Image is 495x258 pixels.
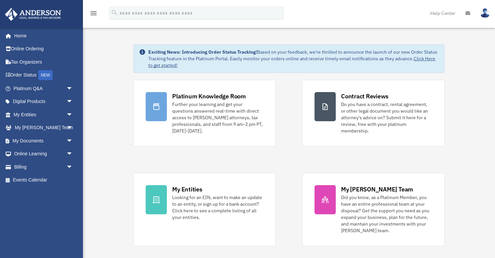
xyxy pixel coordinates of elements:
[302,173,445,246] a: My [PERSON_NAME] Team Did you know, as a Platinum Member, you have an entire professional team at...
[5,69,83,82] a: Order StatusNEW
[341,194,432,234] div: Did you know, as a Platinum Member, you have an entire professional team at your disposal? Get th...
[5,108,83,121] a: My Entitiesarrow_drop_down
[172,92,246,100] div: Platinum Knowledge Room
[66,147,80,161] span: arrow_drop_down
[148,49,439,69] div: Based on your feedback, we're thrilled to announce the launch of our new Order Status Tracking fe...
[341,101,432,134] div: Do you have a contract, rental agreement, or other legal document you would like an attorney's ad...
[172,194,263,221] div: Looking for an EIN, want to make an update to an entity, or sign up for a bank account? Click her...
[302,80,445,146] a: Contract Reviews Do you have a contract, rental agreement, or other legal document you would like...
[66,108,80,122] span: arrow_drop_down
[90,12,98,17] a: menu
[5,134,83,147] a: My Documentsarrow_drop_down
[66,95,80,109] span: arrow_drop_down
[66,82,80,95] span: arrow_drop_down
[133,173,276,246] a: My Entities Looking for an EIN, want to make an update to an entity, or sign up for a bank accoun...
[111,9,118,16] i: search
[5,174,83,187] a: Events Calendar
[148,56,435,68] a: Click Here to get started!
[341,92,389,100] div: Contract Reviews
[66,160,80,174] span: arrow_drop_down
[38,70,53,80] div: NEW
[90,9,98,17] i: menu
[341,185,413,193] div: My [PERSON_NAME] Team
[5,95,83,108] a: Digital Productsarrow_drop_down
[5,55,83,69] a: Tax Organizers
[5,42,83,56] a: Online Ordering
[66,134,80,148] span: arrow_drop_down
[66,121,80,135] span: arrow_drop_down
[480,8,490,18] img: User Pic
[5,82,83,95] a: Platinum Q&Aarrow_drop_down
[5,29,80,42] a: Home
[5,121,83,134] a: My [PERSON_NAME] Teamarrow_drop_down
[172,101,263,134] div: Further your learning and get your questions answered real-time with direct access to [PERSON_NAM...
[148,49,257,55] strong: Exciting News: Introducing Order Status Tracking!
[3,8,63,21] img: Anderson Advisors Platinum Portal
[133,80,276,146] a: Platinum Knowledge Room Further your learning and get your questions answered real-time with dire...
[5,160,83,174] a: Billingarrow_drop_down
[172,185,202,193] div: My Entities
[5,147,83,161] a: Online Learningarrow_drop_down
